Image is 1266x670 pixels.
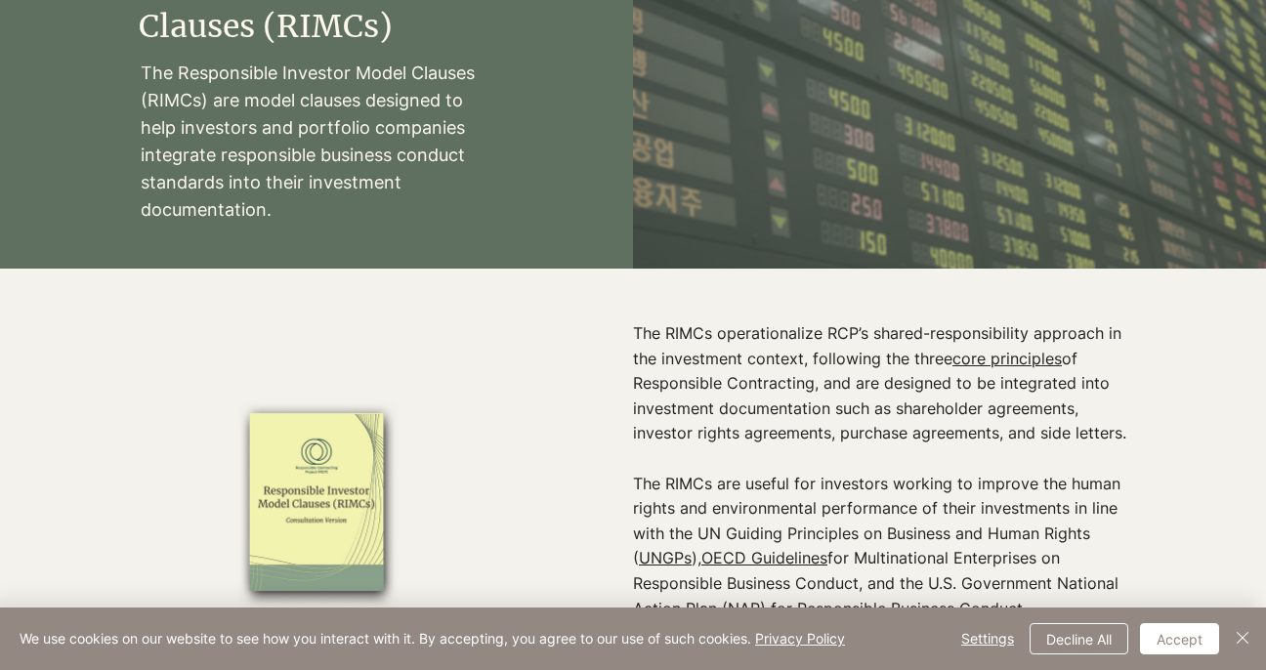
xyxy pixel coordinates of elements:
a: core principles [952,349,1062,368]
button: Decline All [1030,623,1128,654]
a: Privacy Policy [755,630,845,647]
p: The RIMCs are useful for investors working to improve the human rights and environmental performa... [633,472,1139,622]
button: Close [1231,623,1254,654]
span: Settings [961,624,1014,653]
button: Accept [1140,623,1219,654]
p: The Responsible Investor Model Clauses (RIMCs) are model clauses designed to help investors and p... [141,60,495,224]
a: OECD Guidelines [701,548,827,567]
span: We use cookies on our website to see how you interact with it. By accepting, you agree to our use... [20,630,845,648]
img: Close [1231,626,1254,649]
a: UNGPs [639,548,692,567]
a: NAP [728,599,760,618]
p: The RIMCs operationalize RCP’s shared-responsibility approach in the investment context, followin... [633,321,1139,446]
img: RIMCS_edited.png [199,397,434,610]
